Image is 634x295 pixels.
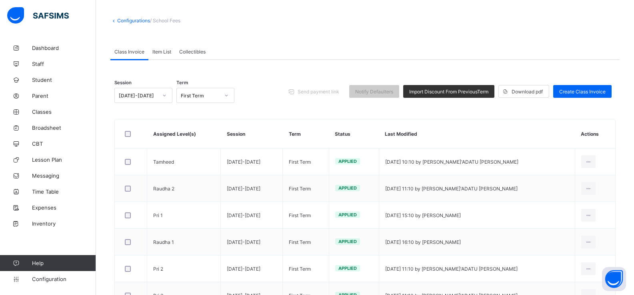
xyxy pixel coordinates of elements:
td: [DATE]-[DATE] [221,148,283,175]
span: Applied [338,212,357,218]
td: Raudha 2 [147,175,221,202]
span: Notify Defaulters [355,89,393,95]
span: Applied [338,239,357,244]
td: [DATE]-[DATE] [221,255,283,282]
td: Raudha 1 [147,229,221,255]
span: Applied [338,265,357,271]
th: Status [329,119,379,148]
button: Open asap [602,267,626,291]
span: Time Table [32,188,96,195]
div: [DATE]-[DATE] [119,93,158,99]
span: Configuration [32,276,96,282]
td: First Term [283,202,329,229]
span: Send payment link [298,89,339,95]
span: Parent [32,93,96,99]
span: Expenses [32,204,96,211]
span: Item List [152,49,171,55]
td: First Term [283,229,329,255]
div: First Term [181,93,220,99]
span: Classes [32,109,96,115]
a: Configurations [117,18,150,24]
span: Inventory [32,220,96,227]
span: Import Discount From Previous Term [409,89,488,95]
td: Pri 1 [147,202,221,229]
th: Actions [575,119,615,148]
td: First Term [283,175,329,202]
span: Student [32,77,96,83]
td: [DATE]-[DATE] [221,202,283,229]
img: safsims [7,7,69,24]
td: Pri 2 [147,255,221,282]
span: Help [32,260,96,266]
td: [DATE]-[DATE] [221,175,283,202]
span: Messaging [32,172,96,179]
span: Staff [32,61,96,67]
td: Tamheed [147,148,221,175]
td: First Term [283,255,329,282]
span: Broadsheet [32,125,96,131]
span: Dashboard [32,45,96,51]
span: Class Invoice [114,49,144,55]
span: Applied [338,158,357,164]
th: Last Modified [379,119,575,148]
td: [DATE] 11:10 by [PERSON_NAME]'ADATU [PERSON_NAME] [379,175,575,202]
span: Applied [338,185,357,191]
th: Term [283,119,329,148]
span: Download pdf [512,89,543,95]
span: Lesson Plan [32,156,96,163]
span: Create Class Invoice [559,89,606,95]
th: Assigned Level(s) [147,119,221,148]
span: Session [114,80,132,85]
span: / School Fees [150,18,180,24]
td: [DATE] 11:10 by [PERSON_NAME]'ADATU [PERSON_NAME] [379,255,575,282]
td: [DATE] 16:10 by [PERSON_NAME] [379,229,575,255]
td: First Term [283,148,329,175]
td: [DATE] 15:10 by [PERSON_NAME] [379,202,575,229]
td: [DATE]-[DATE] [221,229,283,255]
span: CBT [32,141,96,147]
span: Term [176,80,188,85]
td: [DATE] 10:10 by [PERSON_NAME]'ADATU [PERSON_NAME] [379,148,575,175]
span: Collectibles [179,49,206,55]
th: Session [221,119,283,148]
